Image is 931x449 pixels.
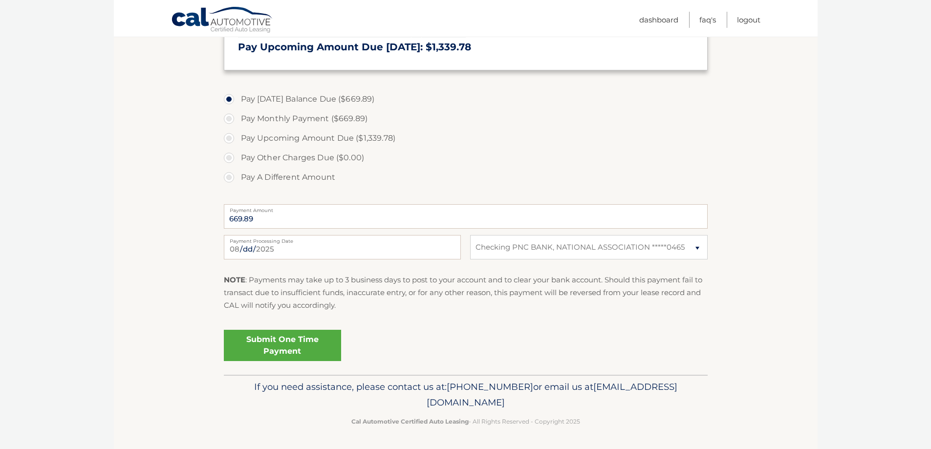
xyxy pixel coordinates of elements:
[224,89,708,109] label: Pay [DATE] Balance Due ($669.89)
[224,148,708,168] label: Pay Other Charges Due ($0.00)
[427,381,677,408] span: [EMAIL_ADDRESS][DOMAIN_NAME]
[224,204,708,212] label: Payment Amount
[639,12,678,28] a: Dashboard
[699,12,716,28] a: FAQ's
[224,274,708,312] p: : Payments may take up to 3 business days to post to your account and to clear your bank account....
[224,235,461,259] input: Payment Date
[230,379,701,410] p: If you need assistance, please contact us at: or email us at
[230,416,701,427] p: - All Rights Reserved - Copyright 2025
[171,6,274,35] a: Cal Automotive
[224,109,708,128] label: Pay Monthly Payment ($669.89)
[447,381,533,392] span: [PHONE_NUMBER]
[224,275,245,284] strong: NOTE
[224,128,708,148] label: Pay Upcoming Amount Due ($1,339.78)
[351,418,469,425] strong: Cal Automotive Certified Auto Leasing
[224,235,461,243] label: Payment Processing Date
[737,12,760,28] a: Logout
[224,204,708,229] input: Payment Amount
[224,168,708,187] label: Pay A Different Amount
[224,330,341,361] a: Submit One Time Payment
[238,41,693,53] h3: Pay Upcoming Amount Due [DATE]: $1,339.78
